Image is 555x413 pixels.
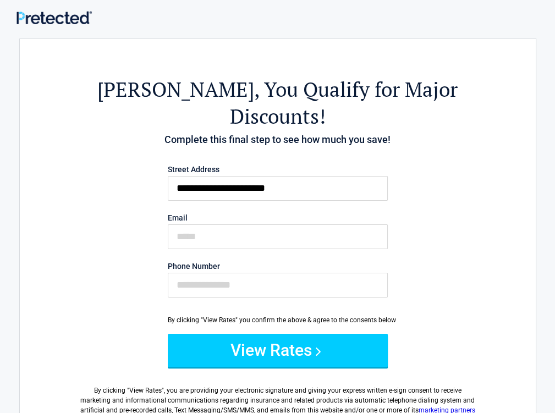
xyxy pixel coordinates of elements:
[17,11,92,25] img: Main Logo
[97,76,254,103] span: [PERSON_NAME]
[129,387,162,394] span: View Rates
[80,76,475,130] h2: , You Qualify for Major Discounts!
[168,334,388,367] button: View Rates
[80,133,475,147] h4: Complete this final step to see how much you save!
[168,315,388,325] div: By clicking "View Rates" you confirm the above & agree to the consents below
[168,214,388,222] label: Email
[168,166,388,173] label: Street Address
[168,262,388,270] label: Phone Number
